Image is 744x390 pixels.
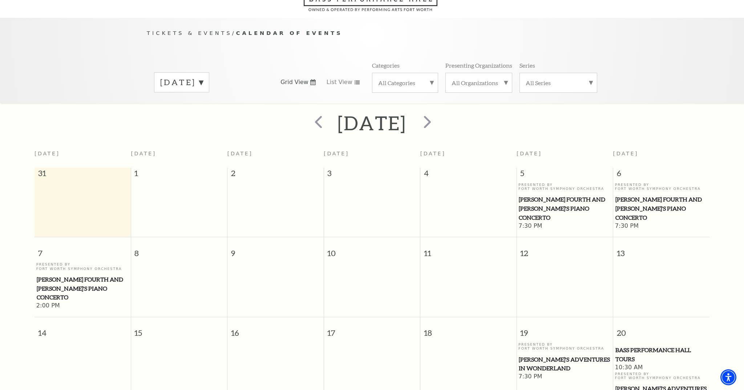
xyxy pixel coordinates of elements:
[518,222,611,230] span: 7:30 PM
[517,237,613,262] span: 12
[519,195,611,222] span: [PERSON_NAME] Fourth and [PERSON_NAME]'s Piano Concerto
[147,30,232,36] span: Tickets & Events
[519,355,611,373] span: [PERSON_NAME]'s Adventures in Wonderland
[615,364,708,372] span: 10:30 AM
[36,262,129,271] p: Presented By Fort Worth Symphony Orchestra
[131,237,227,262] span: 8
[324,168,420,182] span: 3
[227,317,323,342] span: 16
[131,168,227,182] span: 1
[337,111,406,135] h2: [DATE]
[420,237,516,262] span: 11
[327,78,352,86] span: List View
[372,61,400,69] p: Categories
[324,151,349,156] span: [DATE]
[324,237,420,262] span: 10
[613,151,639,156] span: [DATE]
[519,61,535,69] p: Series
[37,275,129,302] span: [PERSON_NAME] Fourth and [PERSON_NAME]'s Piano Concerto
[280,78,308,86] span: Grid View
[131,151,156,156] span: [DATE]
[227,237,323,262] span: 9
[420,317,516,342] span: 18
[420,168,516,182] span: 4
[35,237,131,262] span: 7
[613,237,709,262] span: 13
[526,79,591,87] label: All Series
[420,151,446,156] span: [DATE]
[378,79,432,87] label: All Categories
[131,317,227,342] span: 15
[445,61,512,69] p: Presenting Organizations
[615,183,708,191] p: Presented By Fort Worth Symphony Orchestra
[615,346,707,363] span: Bass Performance Hall Tours
[452,79,506,87] label: All Organizations
[517,168,613,182] span: 5
[160,77,203,88] label: [DATE]
[35,317,131,342] span: 14
[518,183,611,191] p: Presented By Fort Worth Symphony Orchestra
[613,317,709,342] span: 20
[147,29,597,38] p: /
[615,195,707,222] span: [PERSON_NAME] Fourth and [PERSON_NAME]'s Piano Concerto
[35,151,60,156] span: [DATE]
[615,222,708,230] span: 7:30 PM
[227,151,253,156] span: [DATE]
[720,369,736,385] div: Accessibility Menu
[304,110,331,136] button: prev
[613,168,709,182] span: 6
[35,168,131,182] span: 31
[236,30,343,36] span: Calendar of Events
[615,372,708,380] p: Presented By Fort Worth Symphony Orchestra
[518,342,611,351] p: Presented By Fort Worth Symphony Orchestra
[518,373,611,381] span: 7:30 PM
[517,317,613,342] span: 19
[227,168,323,182] span: 2
[517,151,542,156] span: [DATE]
[413,110,440,136] button: next
[324,317,420,342] span: 17
[36,302,129,310] span: 2:00 PM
